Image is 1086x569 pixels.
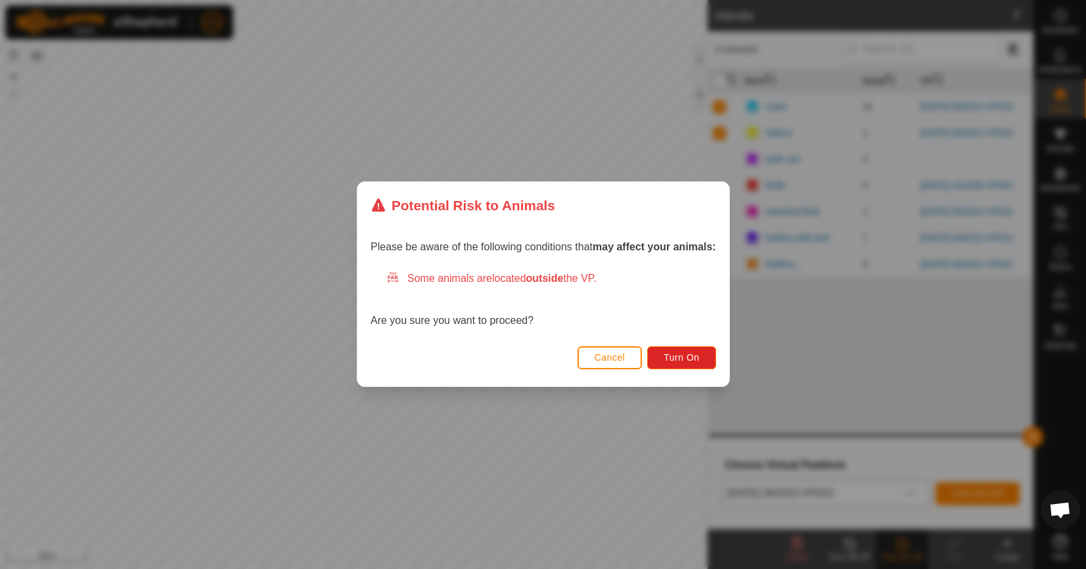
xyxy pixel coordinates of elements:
span: located the VP. [492,273,597,284]
button: Turn On [647,346,715,369]
span: Turn On [664,353,699,363]
span: Please be aware of the following conditions that [371,242,716,253]
div: Some animals are [386,271,716,287]
span: Cancel [594,353,625,363]
div: Potential Risk to Animals [371,195,555,216]
div: Are you sure you want to proceed? [371,271,716,329]
button: Cancel [577,346,642,369]
strong: may affect your animals: [593,242,716,253]
strong: outside [526,273,563,284]
div: Open chat [1041,490,1080,530]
